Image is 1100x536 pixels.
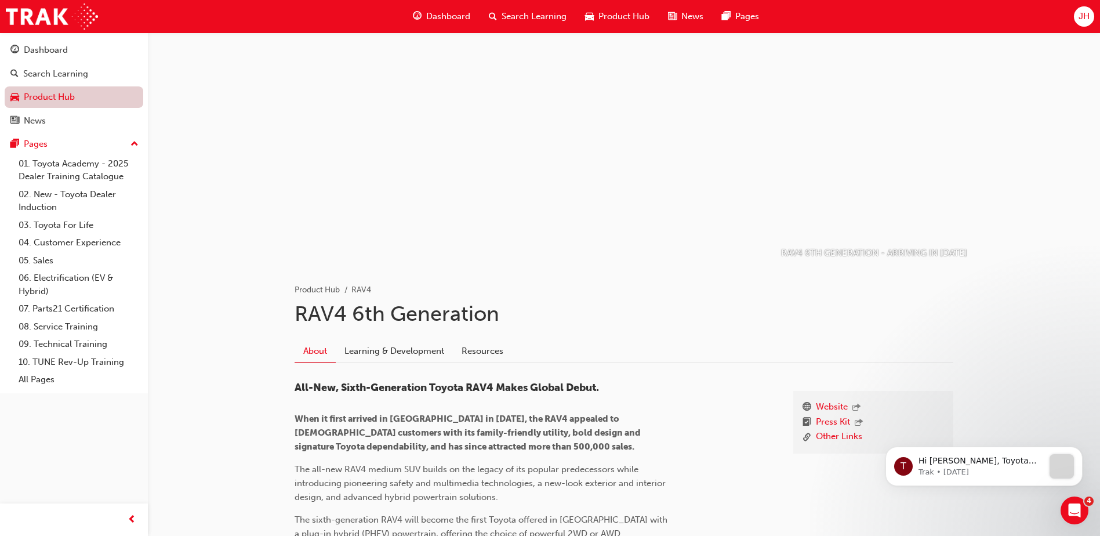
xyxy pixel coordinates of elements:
span: pages-icon [722,9,731,24]
a: search-iconSearch Learning [480,5,576,28]
a: Search Learning [5,63,143,85]
span: Pages [735,10,759,23]
a: 09. Technical Training [14,335,143,353]
span: Hi [PERSON_NAME], Toyota has revealed the next-generation RAV4, featuring its first ever Plug-In ... [50,32,173,295]
a: About [295,341,336,363]
span: guage-icon [413,9,422,24]
a: Resources [453,341,512,363]
span: car-icon [10,92,19,103]
span: up-icon [130,137,139,152]
span: prev-icon [128,513,136,527]
div: Pages [24,137,48,151]
button: Pages [5,133,143,155]
a: Press Kit [816,415,850,430]
span: news-icon [668,9,677,24]
div: Search Learning [23,67,88,81]
li: RAV4 [351,284,371,297]
span: All-New, Sixth-Generation Toyota RAV4 Makes Global Debut. [295,381,599,394]
span: guage-icon [10,45,19,56]
button: DashboardSearch LearningProduct HubNews [5,37,143,133]
p: Message from Trak, sent 10w ago [50,44,176,54]
a: 08. Service Training [14,318,143,336]
a: 01. Toyota Academy - 2025 Dealer Training Catalogue [14,155,143,186]
span: outbound-icon [852,403,861,413]
span: News [681,10,703,23]
a: All Pages [14,371,143,389]
img: Trak [6,3,98,30]
span: search-icon [489,9,497,24]
a: 07. Parts21 Certification [14,300,143,318]
a: News [5,110,143,132]
p: RAV4 6TH GENERATION - ARRIVING IN [DATE] [781,247,967,260]
iframe: Intercom live chat [1061,497,1088,524]
a: 06. Electrification (EV & Hybrid) [14,269,143,300]
span: news-icon [10,116,19,126]
a: Website [816,400,848,415]
span: JH [1079,10,1090,23]
a: 02. New - Toyota Dealer Induction [14,186,143,216]
a: Product Hub [5,86,143,108]
div: News [24,114,46,128]
button: JH [1074,6,1094,27]
span: search-icon [10,69,19,79]
span: Dashboard [426,10,470,23]
span: Search Learning [502,10,567,23]
span: link-icon [803,430,811,444]
a: Dashboard [5,39,143,61]
h1: RAV4 6th Generation [295,301,953,327]
a: Other Links [816,430,862,444]
span: When it first arrived in [GEOGRAPHIC_DATA] in [DATE], the RAV4 appealed to [DEMOGRAPHIC_DATA] cus... [295,414,642,452]
span: car-icon [585,9,594,24]
a: 05. Sales [14,252,143,270]
a: guage-iconDashboard [404,5,480,28]
span: pages-icon [10,139,19,150]
span: outbound-icon [855,418,863,428]
a: car-iconProduct Hub [576,5,659,28]
a: 10. TUNE Rev-Up Training [14,353,143,371]
span: The all-new RAV4 medium SUV builds on the legacy of its popular predecessors while introducing pi... [295,464,668,502]
span: Product Hub [598,10,649,23]
span: www-icon [803,400,811,415]
a: Product Hub [295,285,340,295]
a: 03. Toyota For Life [14,216,143,234]
iframe: Intercom notifications message [868,423,1100,505]
div: Dashboard [24,44,68,57]
a: pages-iconPages [713,5,768,28]
span: 4 [1084,497,1094,506]
a: Learning & Development [336,341,453,363]
span: booktick-icon [803,415,811,430]
a: 04. Customer Experience [14,234,143,252]
a: news-iconNews [659,5,713,28]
